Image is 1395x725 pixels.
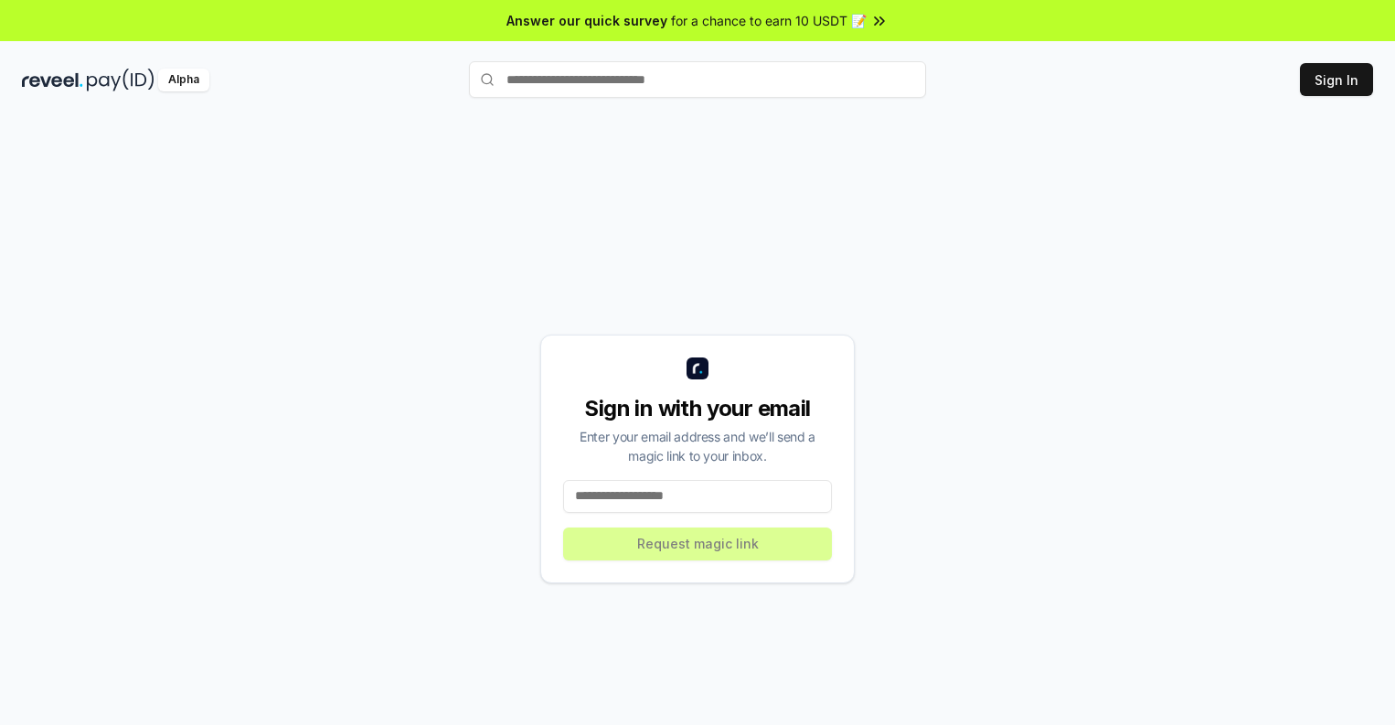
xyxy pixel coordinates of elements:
[158,69,209,91] div: Alpha
[563,427,832,465] div: Enter your email address and we’ll send a magic link to your inbox.
[22,69,83,91] img: reveel_dark
[563,394,832,423] div: Sign in with your email
[671,11,867,30] span: for a chance to earn 10 USDT 📝
[506,11,667,30] span: Answer our quick survey
[687,357,708,379] img: logo_small
[87,69,154,91] img: pay_id
[1300,63,1373,96] button: Sign In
